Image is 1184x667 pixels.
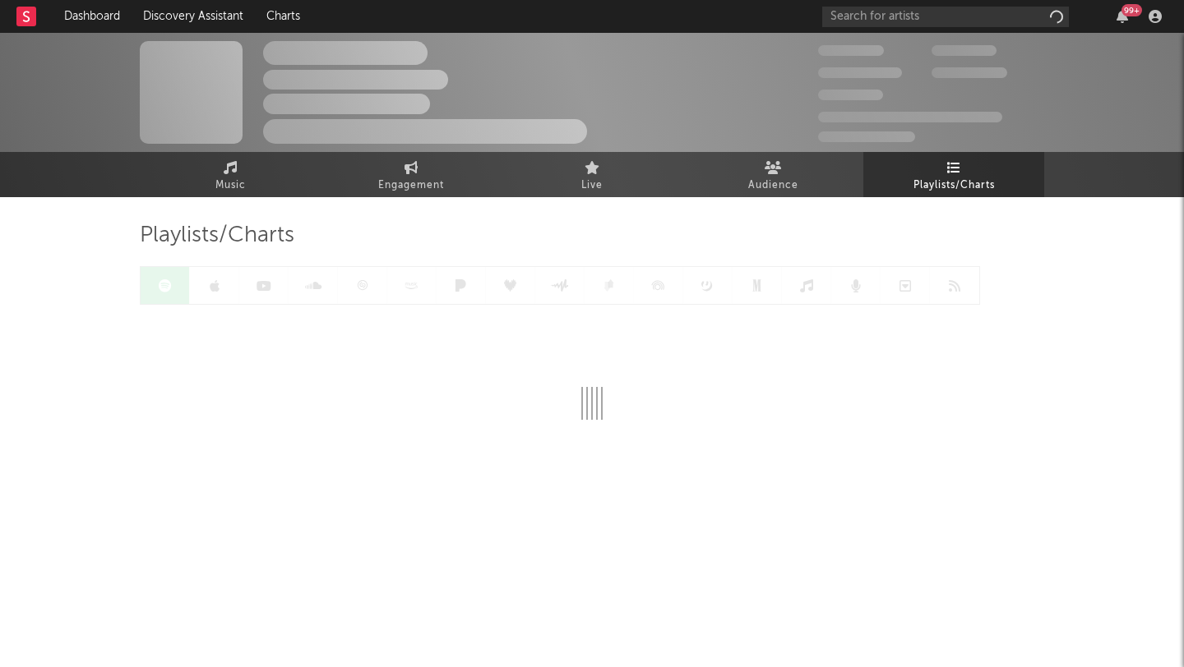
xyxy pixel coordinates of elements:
[378,176,444,195] span: Engagement
[1117,10,1128,23] button: 99+
[215,176,246,195] span: Music
[913,176,995,195] span: Playlists/Charts
[502,152,682,197] a: Live
[140,226,294,246] span: Playlists/Charts
[1122,4,1142,16] div: 99 +
[818,131,915,142] span: Jump Score: 85.0
[818,90,883,100] span: 100,000
[321,152,502,197] a: Engagement
[932,45,997,56] span: 100,000
[682,152,863,197] a: Audience
[748,176,798,195] span: Audience
[818,45,884,56] span: 300,000
[140,152,321,197] a: Music
[822,7,1069,27] input: Search for artists
[818,67,902,78] span: 50,000,000
[581,176,603,195] span: Live
[932,67,1007,78] span: 1,000,000
[818,112,1002,122] span: 50,000,000 Monthly Listeners
[863,152,1044,197] a: Playlists/Charts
